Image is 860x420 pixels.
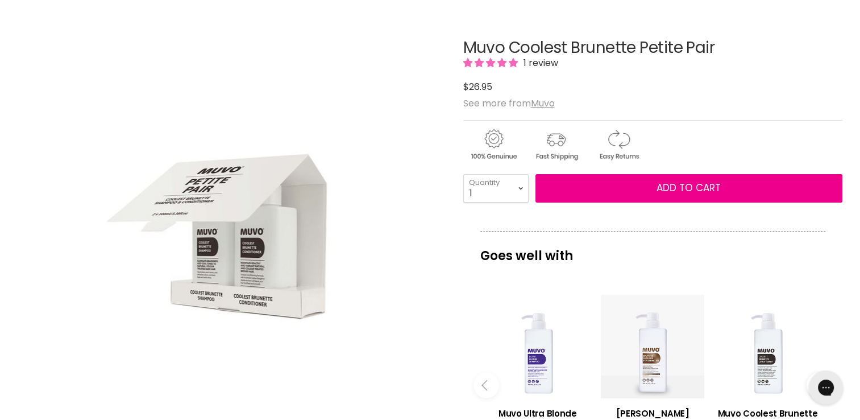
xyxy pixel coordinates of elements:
[526,127,586,162] img: shipping.gif
[463,39,842,57] h1: Muvo Coolest Brunette Petite Pair
[463,127,524,162] img: genuine.gif
[803,367,849,409] iframe: Gorgias live chat messenger
[520,56,558,69] span: 1 review
[480,231,825,269] p: Goes well with
[463,56,520,69] span: 5.00 stars
[588,127,649,162] img: returns.gif
[535,174,842,203] button: Add to cart
[463,80,492,93] span: $26.95
[531,97,555,110] a: Muvo
[657,181,721,195] span: Add to cart
[463,97,555,110] span: See more from
[463,174,529,203] select: Quantity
